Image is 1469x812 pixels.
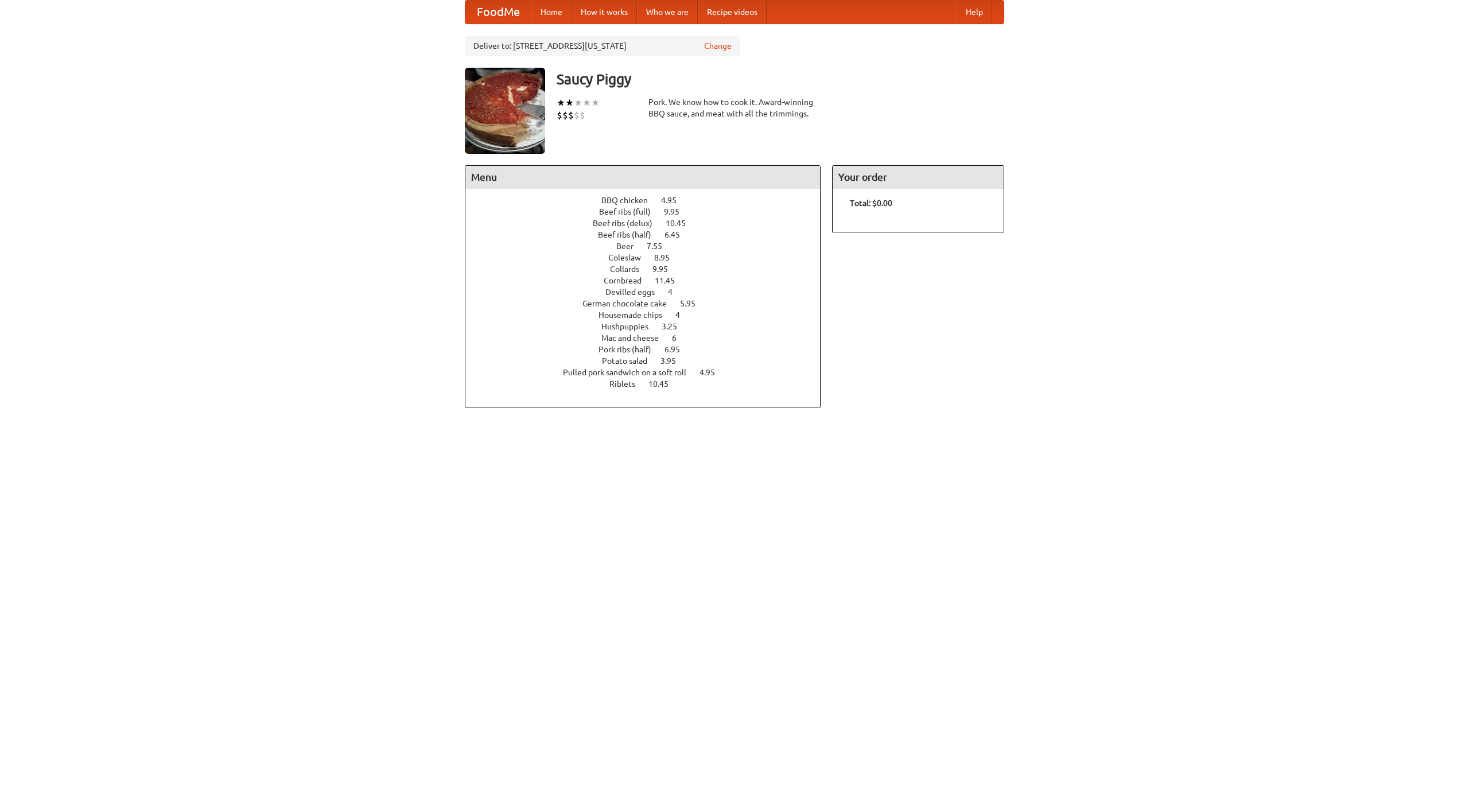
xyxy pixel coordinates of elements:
span: BBQ chicken [601,196,659,205]
a: German chocolate cake 5.95 [582,299,717,308]
span: 7.55 [647,242,674,251]
a: BBQ chicken 4.95 [601,196,698,205]
span: Collards [610,265,651,274]
span: Housemade chips [599,310,674,320]
span: Beef ribs (half) [598,230,663,239]
a: Change [704,40,732,52]
a: How it works [572,1,637,24]
a: Pork ribs (half) 6.95 [599,345,701,354]
span: Beer [616,242,645,251]
a: Collards 9.95 [610,265,689,274]
li: ★ [565,96,574,109]
div: Deliver to: [STREET_ADDRESS][US_STATE] [465,36,740,56]
span: Beef ribs (delux) [593,219,664,228]
span: 9.95 [652,265,679,274]
a: Help [957,1,992,24]
span: 3.95 [660,356,687,366]
span: Potato salad [602,356,659,366]
a: Pulled pork sandwich on a soft roll 4.95 [563,368,736,377]
a: Potato salad 3.95 [602,356,697,366]
li: $ [568,109,574,122]
a: Beer 7.55 [616,242,683,251]
span: 11.45 [655,276,686,285]
span: Pulled pork sandwich on a soft roll [563,368,698,377]
li: ★ [591,96,600,109]
a: Beef ribs (full) 9.95 [599,207,701,216]
span: 10.45 [648,379,680,388]
span: 6.45 [664,230,691,239]
span: Hushpuppies [601,322,660,331]
span: Pork ribs (half) [599,345,663,354]
a: Coleslaw 8.95 [608,253,691,262]
img: angular.jpg [465,68,545,154]
li: ★ [574,96,582,109]
span: Coleslaw [608,253,652,262]
h4: Your order [833,166,1004,189]
h4: Menu [465,166,820,189]
li: ★ [582,96,591,109]
li: $ [562,109,568,122]
a: Cornbread 11.45 [604,276,696,285]
h3: Saucy Piggy [557,68,1004,91]
span: 4.95 [661,196,688,205]
span: 8.95 [654,253,681,262]
b: Total: $0.00 [850,199,892,208]
a: Riblets 10.45 [609,379,690,388]
span: German chocolate cake [582,299,678,308]
a: Housemade chips 4 [599,310,701,320]
li: $ [580,109,585,122]
a: Home [531,1,572,24]
span: 4 [668,287,684,297]
a: Who we are [637,1,698,24]
span: 3.25 [662,322,689,331]
li: ★ [557,96,565,109]
span: Devilled eggs [605,287,666,297]
a: Beef ribs (half) 6.45 [598,230,701,239]
span: Beef ribs (full) [599,207,662,216]
span: 6 [672,333,688,343]
span: 10.45 [666,219,697,228]
a: FoodMe [465,1,531,24]
li: $ [574,109,580,122]
a: Mac and cheese 6 [601,333,698,343]
a: Devilled eggs 4 [605,287,694,297]
span: Mac and cheese [601,333,670,343]
a: Recipe videos [698,1,767,24]
span: 4 [675,310,691,320]
span: 4.95 [699,368,726,377]
a: Beef ribs (delux) 10.45 [593,219,707,228]
a: Hushpuppies 3.25 [601,322,698,331]
li: $ [557,109,562,122]
span: 6.95 [664,345,691,354]
span: Riblets [609,379,647,388]
span: 9.95 [664,207,691,216]
span: 5.95 [680,299,707,308]
div: Pork. We know how to cook it. Award-winning BBQ sauce, and meat with all the trimmings. [648,96,821,119]
span: Cornbread [604,276,653,285]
